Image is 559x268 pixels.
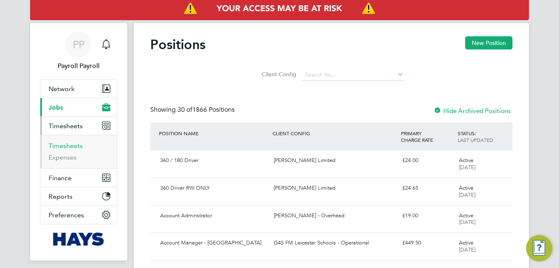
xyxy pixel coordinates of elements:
a: Expenses [49,153,77,161]
div: [PERSON_NAME] - Overhead [270,209,398,223]
div: STATUS [456,126,512,147]
span: Active [459,239,473,246]
div: Showing [150,106,236,114]
span: Payroll Payroll [40,61,117,71]
img: hays-logo-retina.png [53,233,105,246]
span: 30 of [177,106,192,114]
div: £24.00 [399,154,456,167]
label: Client Config [259,71,296,78]
span: Preferences [49,211,84,219]
div: 360 / 180 Driver [157,154,270,167]
span: Active [459,212,473,219]
input: Search for... [302,69,404,81]
div: [PERSON_NAME] Limited [270,154,398,167]
span: Timesheets [49,122,83,130]
button: New Position [465,36,512,49]
span: 1866 Positions [177,106,235,114]
button: Timesheets [40,117,117,135]
span: [DATE] [459,219,475,226]
span: Active [459,157,473,164]
a: Timesheets [49,142,83,150]
div: CLIENT CONFIG [270,126,398,141]
span: Network [49,85,75,93]
div: [PERSON_NAME] Limited [270,181,398,195]
button: Network [40,80,117,98]
div: Account Manager - [GEOGRAPHIC_DATA] [157,236,270,250]
span: PP [73,39,84,50]
span: Reports [49,193,72,200]
span: [DATE] [459,164,475,171]
button: Engage Resource Center [526,235,552,261]
span: / [475,130,476,136]
div: PRIMARY CHARGE RATE [399,126,456,147]
div: POSITION NAME [157,126,270,141]
button: Jobs [40,98,117,116]
a: Go to home page [40,233,117,246]
button: Preferences [40,206,117,224]
div: Account Adminstrator [157,209,270,223]
button: Finance [40,169,117,187]
label: Hide Archived Positions [433,107,511,115]
button: Reports [40,187,117,205]
div: G4S FM Leicester Schools - Operational [270,236,398,250]
div: £19.00 [399,209,456,223]
h2: Positions [150,36,205,53]
a: PPPayroll Payroll [40,31,117,71]
div: £449.50 [399,236,456,250]
div: £24.65 [399,181,456,195]
div: Timesheets [40,135,117,168]
div: 360 Driver RW ONLY [157,181,270,195]
span: Active [459,184,473,191]
span: Jobs [49,103,63,111]
span: [DATE] [459,246,475,253]
span: LAST UPDATED [458,136,493,143]
span: Finance [49,174,72,182]
span: [DATE] [459,191,475,198]
nav: Main navigation [30,23,127,261]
